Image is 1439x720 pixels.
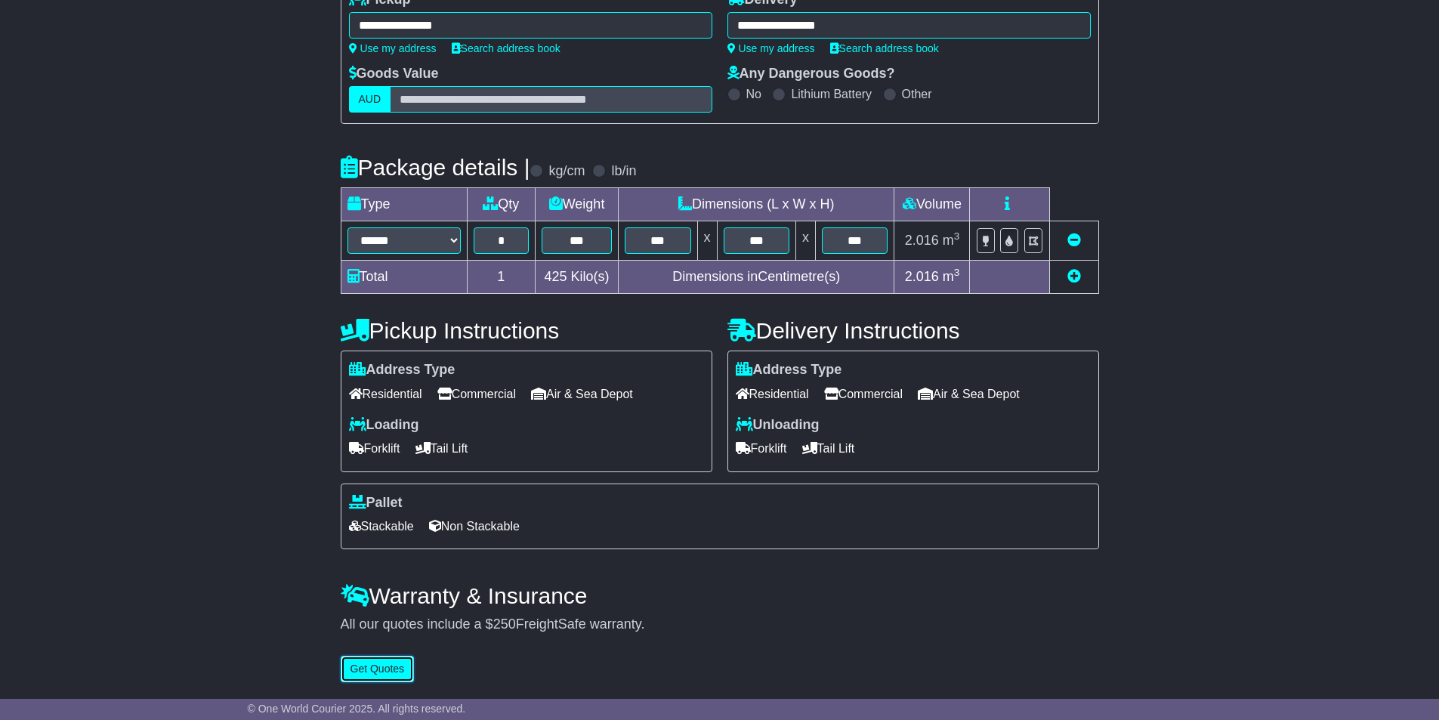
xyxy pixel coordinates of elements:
[727,318,1099,343] h4: Delivery Instructions
[341,155,530,180] h4: Package details |
[619,261,894,294] td: Dimensions in Centimetre(s)
[536,188,619,221] td: Weight
[349,417,419,434] label: Loading
[802,437,855,460] span: Tail Lift
[545,269,567,284] span: 425
[746,87,761,101] label: No
[341,656,415,682] button: Get Quotes
[736,437,787,460] span: Forklift
[467,188,536,221] td: Qty
[905,233,939,248] span: 2.016
[452,42,560,54] a: Search address book
[248,703,466,715] span: © One World Courier 2025. All rights reserved.
[902,87,932,101] label: Other
[467,261,536,294] td: 1
[943,233,960,248] span: m
[619,188,894,221] td: Dimensions (L x W x H)
[824,382,903,406] span: Commercial
[918,382,1020,406] span: Air & Sea Depot
[943,269,960,284] span: m
[736,382,809,406] span: Residential
[341,318,712,343] h4: Pickup Instructions
[349,495,403,511] label: Pallet
[791,87,872,101] label: Lithium Battery
[536,261,619,294] td: Kilo(s)
[349,66,439,82] label: Goods Value
[429,515,520,538] span: Non Stackable
[727,66,895,82] label: Any Dangerous Goods?
[531,382,633,406] span: Air & Sea Depot
[349,382,422,406] span: Residential
[611,163,636,180] label: lb/in
[341,616,1099,633] div: All our quotes include a $ FreightSafe warranty.
[415,437,468,460] span: Tail Lift
[894,188,970,221] td: Volume
[727,42,815,54] a: Use my address
[341,261,467,294] td: Total
[437,382,516,406] span: Commercial
[795,221,815,261] td: x
[736,417,820,434] label: Unloading
[697,221,717,261] td: x
[954,267,960,278] sup: 3
[341,583,1099,608] h4: Warranty & Insurance
[905,269,939,284] span: 2.016
[349,42,437,54] a: Use my address
[1067,269,1081,284] a: Add new item
[830,42,939,54] a: Search address book
[349,515,414,538] span: Stackable
[736,362,842,379] label: Address Type
[349,437,400,460] span: Forklift
[548,163,585,180] label: kg/cm
[349,362,455,379] label: Address Type
[954,230,960,242] sup: 3
[493,616,516,632] span: 250
[341,188,467,221] td: Type
[349,86,391,113] label: AUD
[1067,233,1081,248] a: Remove this item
